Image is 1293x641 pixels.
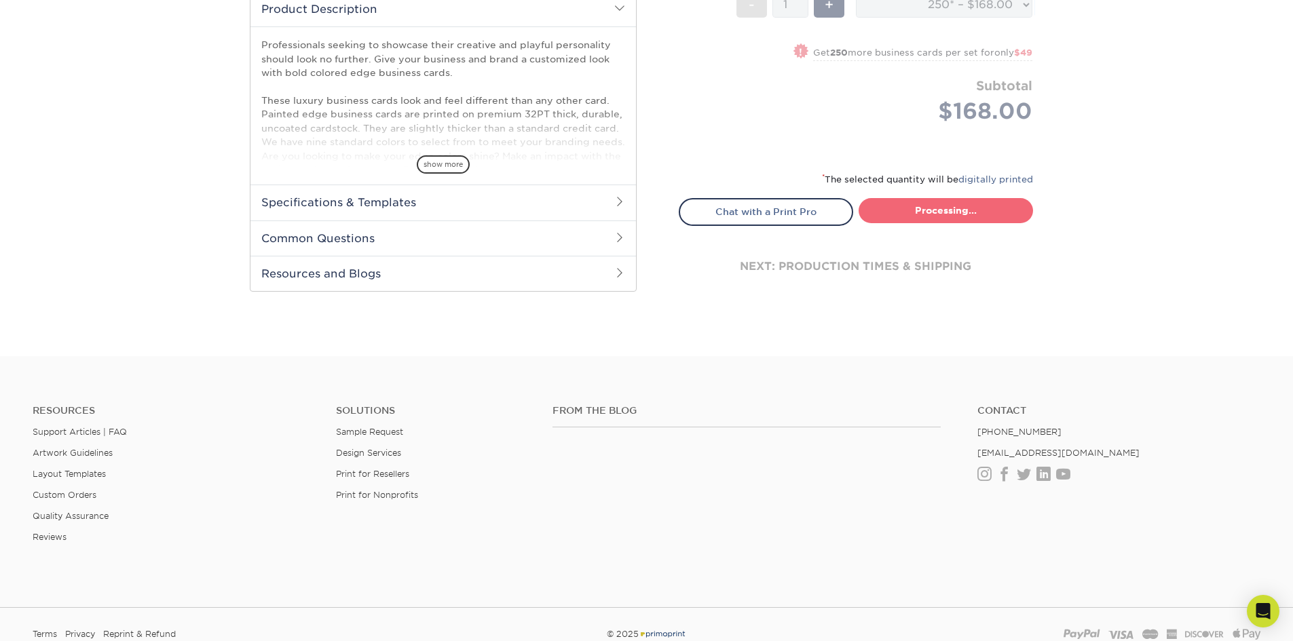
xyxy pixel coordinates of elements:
[822,174,1033,184] small: The selected quantity will be
[250,256,636,291] h2: Resources and Blogs
[336,405,532,416] h4: Solutions
[417,155,470,174] span: show more
[977,427,1062,437] a: [PHONE_NUMBER]
[639,629,686,639] img: Primoprint
[958,174,1033,184] a: digitally printed
[977,448,1140,458] a: [EMAIL_ADDRESS][DOMAIN_NAME]
[336,448,401,458] a: Design Services
[552,405,941,416] h4: From the Blog
[261,38,625,300] p: Professionals seeking to showcase their creative and playful personality should look no further. ...
[33,427,127,437] a: Support Articles | FAQ
[33,405,316,416] h4: Resources
[679,226,1033,307] div: next: production times & shipping
[33,448,113,458] a: Artwork Guidelines
[33,532,67,542] a: Reviews
[859,198,1033,222] a: Processing...
[977,405,1260,416] a: Contact
[33,511,109,521] a: Quality Assurance
[679,198,853,225] a: Chat with a Print Pro
[33,490,96,500] a: Custom Orders
[250,220,636,256] h2: Common Questions
[1247,595,1279,627] div: Open Intercom Messenger
[33,469,106,479] a: Layout Templates
[250,184,636,220] h2: Specifications & Templates
[336,490,418,500] a: Print for Nonprofits
[336,469,409,479] a: Print for Resellers
[336,427,403,437] a: Sample Request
